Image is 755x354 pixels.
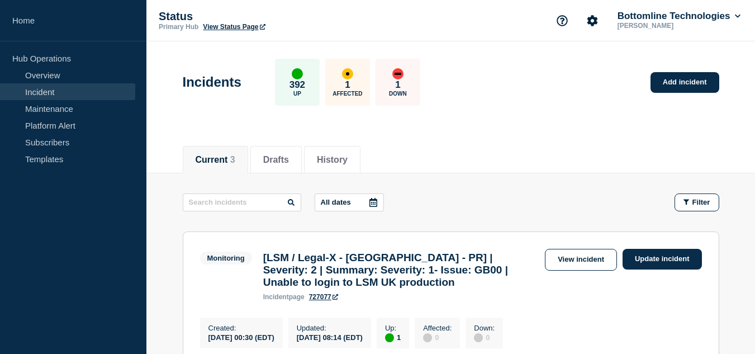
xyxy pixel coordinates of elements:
p: Primary Hub [159,23,198,31]
button: Support [550,9,574,32]
button: History [317,155,348,165]
button: Account settings [581,9,604,32]
p: 1 [345,79,350,91]
span: incident [263,293,289,301]
div: 1 [385,332,401,342]
div: 0 [423,332,452,342]
div: [DATE] 00:30 (EDT) [208,332,274,342]
a: 727077 [309,293,338,301]
button: Filter [675,193,719,211]
input: Search incidents [183,193,301,211]
span: Filter [692,198,710,206]
p: Affected [333,91,362,97]
h3: [LSM / Legal-X - [GEOGRAPHIC_DATA] - PR] | Severity: 2 | Summary: Severity: 1- Issue: GB00 | Unab... [263,252,539,289]
p: Affected : [423,324,452,332]
p: All dates [321,198,351,206]
span: 3 [230,155,235,164]
p: Up [293,91,301,97]
button: Current 3 [196,155,235,165]
div: 0 [474,332,495,342]
button: Drafts [263,155,289,165]
span: Monitoring [200,252,252,265]
a: Update incident [623,249,702,270]
div: [DATE] 08:14 (EDT) [297,332,363,342]
div: disabled [474,333,483,342]
div: up [385,333,394,342]
p: page [263,293,305,301]
button: All dates [315,193,384,211]
p: Down : [474,324,495,332]
p: Created : [208,324,274,332]
div: disabled [423,333,432,342]
p: 392 [289,79,305,91]
p: Up : [385,324,401,332]
a: Add incident [650,72,719,93]
div: down [392,68,403,79]
p: Status [159,10,382,23]
h1: Incidents [183,74,241,90]
a: View incident [545,249,617,271]
p: Down [389,91,407,97]
p: Updated : [297,324,363,332]
button: Bottomline Technologies [615,11,743,22]
div: up [292,68,303,79]
div: affected [342,68,353,79]
a: View Status Page [203,23,265,31]
p: 1 [395,79,400,91]
p: [PERSON_NAME] [615,22,732,30]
